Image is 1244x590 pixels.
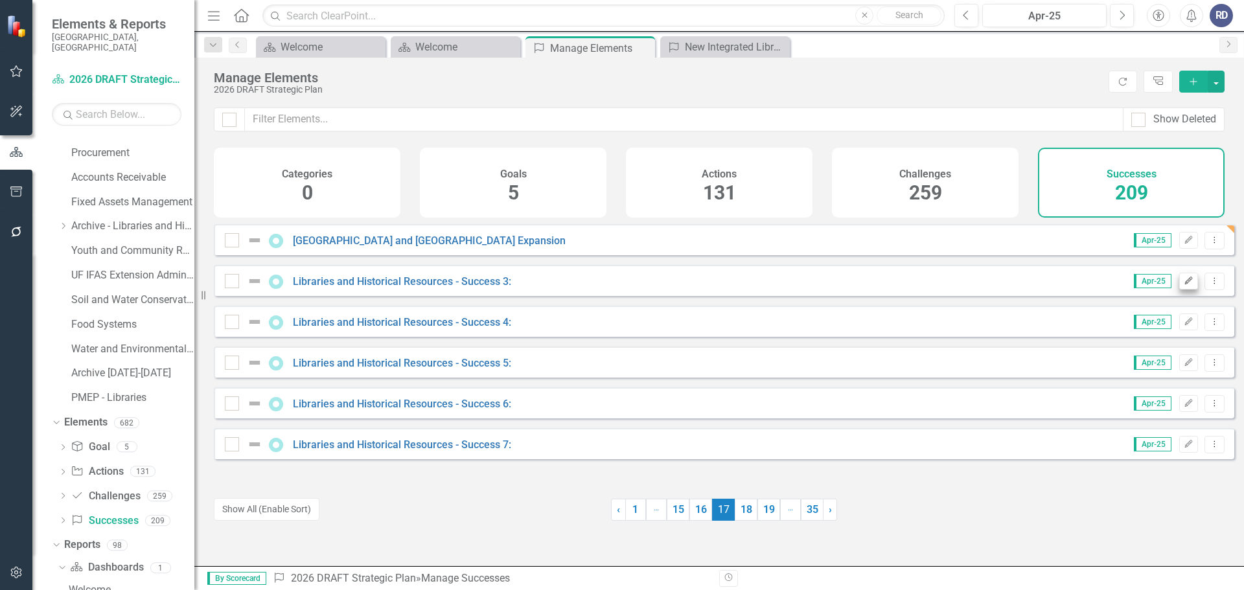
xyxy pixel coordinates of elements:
[71,317,194,332] a: Food Systems
[500,168,527,180] h4: Goals
[71,464,123,479] a: Actions
[262,5,945,27] input: Search ClearPoint...
[71,268,194,283] a: UF IFAS Extension Administration
[703,181,736,204] span: 131
[801,499,824,521] a: 35
[145,515,170,526] div: 209
[71,244,194,258] a: Youth and Community Resources
[214,71,1102,85] div: Manage Elements
[293,398,511,410] a: Libraries and Historical Resources - Success 6:
[1134,437,1171,451] span: Apr-25
[52,16,181,32] span: Elements & Reports
[52,32,181,53] small: [GEOGRAPHIC_DATA], [GEOGRAPHIC_DATA]
[702,168,737,180] h4: Actions
[214,85,1102,95] div: 2026 DRAFT Strategic Plan
[71,170,194,185] a: Accounts Receivable
[1134,315,1171,329] span: Apr-25
[282,168,332,180] h4: Categories
[71,440,109,455] a: Goal
[293,357,511,369] a: Libraries and Historical Resources - Success 5:
[247,396,262,411] img: Not Defined
[667,499,689,521] a: 15
[712,499,735,521] span: 17
[247,273,262,289] img: Not Defined
[1134,356,1171,370] span: Apr-25
[6,15,29,38] img: ClearPoint Strategy
[247,314,262,330] img: Not Defined
[71,219,194,234] a: Archive - Libraries and Historical Resources
[685,39,787,55] div: New Integrated Library System
[1107,168,1157,180] h4: Successes
[689,499,712,521] a: 16
[52,73,181,87] a: 2026 DRAFT Strategic Plan
[71,514,138,528] a: Successes
[244,108,1123,131] input: Filter Elements...
[394,39,517,55] a: Welcome
[735,499,757,521] a: 18
[1134,233,1171,247] span: Apr-25
[64,538,100,552] a: Reports
[291,572,416,584] a: 2026 DRAFT Strategic Plan
[247,233,262,248] img: Not Defined
[71,146,194,161] a: Procurement
[625,499,646,521] a: 1
[895,10,923,20] span: Search
[247,437,262,452] img: Not Defined
[281,39,382,55] div: Welcome
[259,39,382,55] a: Welcome
[508,181,519,204] span: 5
[150,562,171,573] div: 1
[302,181,313,204] span: 0
[130,466,155,477] div: 131
[147,490,172,501] div: 259
[207,572,266,585] span: By Scorecard
[415,39,517,55] div: Welcome
[71,391,194,405] a: PMEP - Libraries
[909,181,942,204] span: 259
[663,39,787,55] a: New Integrated Library System
[617,503,620,516] span: ‹
[1153,112,1216,127] div: Show Deleted
[114,417,139,428] div: 682
[117,442,137,453] div: 5
[982,4,1107,27] button: Apr-25
[273,571,709,586] div: » Manage Successes
[71,195,194,210] a: Fixed Assets Management
[293,234,566,247] a: [GEOGRAPHIC_DATA] and [GEOGRAPHIC_DATA] Expansion
[829,503,832,516] span: ›
[293,275,511,288] a: Libraries and Historical Resources - Success 3:
[71,366,194,381] a: Archive [DATE]-[DATE]
[1115,181,1148,204] span: 209
[550,40,652,56] div: Manage Elements
[71,489,140,504] a: Challenges
[71,293,194,308] a: Soil and Water Conservation District
[1210,4,1233,27] button: RD
[293,438,511,451] a: Libraries and Historical Resources - Success 7:
[64,415,108,430] a: Elements
[214,498,319,521] button: Show All (Enable Sort)
[1134,274,1171,288] span: Apr-25
[1134,396,1171,411] span: Apr-25
[899,168,951,180] h4: Challenges
[757,499,780,521] a: 19
[70,560,143,575] a: Dashboards
[247,355,262,370] img: Not Defined
[987,8,1102,24] div: Apr-25
[877,6,941,25] button: Search
[293,316,511,328] a: Libraries and Historical Resources - Success 4:
[52,103,181,126] input: Search Below...
[71,342,194,357] a: Water and Environmental Resources
[107,539,128,550] div: 98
